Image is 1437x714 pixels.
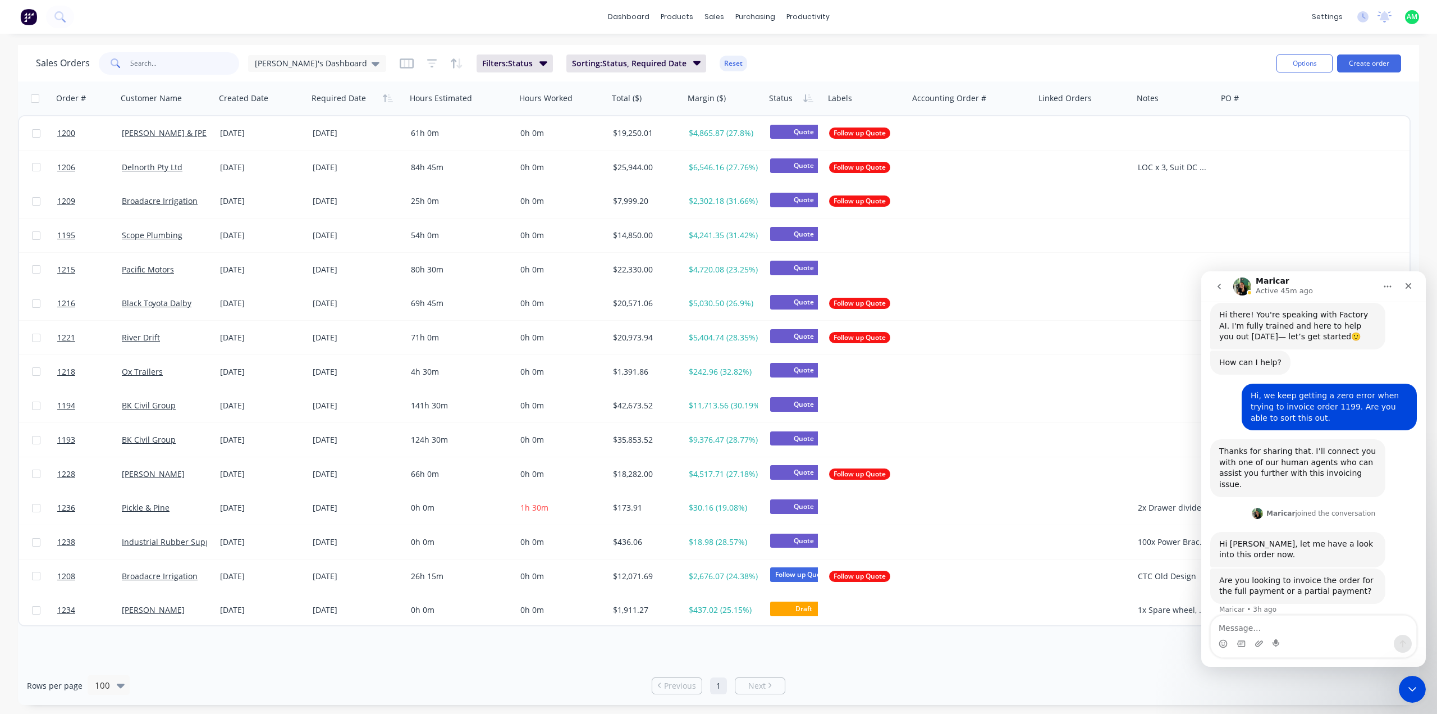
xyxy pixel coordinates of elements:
[57,366,75,378] span: 1218
[57,457,122,491] a: 1228
[829,162,890,173] button: Follow up Quote
[57,219,122,252] a: 1195
[689,571,758,582] div: $2,676.07 (24.38%)
[770,193,838,207] span: Quote
[57,525,122,559] a: 1238
[613,230,676,241] div: $14,850.00
[57,230,75,241] span: 1195
[699,8,730,25] div: sales
[1137,93,1159,104] div: Notes
[220,366,304,378] div: [DATE]
[689,230,758,241] div: $4,241.35 (31.42%)
[57,116,122,150] a: 1200
[57,536,75,548] span: 1238
[122,162,182,172] a: Delnorth Pty Ltd
[770,397,838,411] span: Quote
[566,54,707,72] button: Sorting:Status, Required Date
[770,227,838,241] span: Quote
[57,162,75,173] span: 1206
[411,298,506,309] div: 69h 45m
[1201,271,1426,667] iframe: Intercom live chat
[834,128,886,139] span: Follow up Quote
[834,571,886,582] span: Follow up Quote
[122,195,198,206] a: Broadacre Irrigation
[770,261,838,275] span: Quote
[689,366,758,378] div: $242.96 (32.82%)
[57,253,122,286] a: 1215
[255,57,367,69] span: [PERSON_NAME]'s Dashboard
[220,230,304,241] div: [DATE]
[520,400,544,411] span: 0h 0m
[689,332,758,343] div: $5,404.74 (28.35%)
[313,298,402,309] div: [DATE]
[220,332,304,343] div: [DATE]
[122,502,170,513] a: Pickle & Pine
[829,469,890,480] button: Follow up Quote
[411,366,506,378] div: 4h 30m
[689,162,758,173] div: $6,546.16 (27.76%)
[613,264,676,275] div: $22,330.00
[613,128,676,139] div: $19,250.01
[647,677,790,694] ul: Pagination
[411,604,506,616] div: 0h 0m
[411,434,506,445] div: 124h 30m
[27,680,83,692] span: Rows per page
[411,264,506,275] div: 80h 30m
[1038,93,1092,104] div: Linked Orders
[122,536,242,547] a: Industrial Rubber Supplies (IRS)
[689,604,758,616] div: $437.02 (25.15%)
[1306,8,1348,25] div: settings
[1399,676,1426,703] iframe: Intercom live chat
[220,162,304,173] div: [DATE]
[220,400,304,411] div: [DATE]
[20,8,37,25] img: Factory
[834,195,886,207] span: Follow up Quote
[1138,502,1209,513] div: 2x Drawer dividers and 1x 3d printed gator mount. Customer to install camera. Will potentially be...
[829,298,890,309] button: Follow up Quote
[655,8,699,25] div: products
[313,469,402,480] div: [DATE]
[57,491,122,525] a: 1236
[689,502,758,513] div: $30.16 (19.08%)
[411,162,506,173] div: 84h 45m
[411,128,506,139] div: 61h 0m
[770,125,838,139] span: Quote
[689,298,758,309] div: $5,030.50 (26.9%)
[770,363,838,377] span: Quote
[829,332,890,343] button: Follow up Quote
[411,469,506,480] div: 66h 0m
[36,58,90,69] h1: Sales Orders
[720,56,747,71] button: Reset
[572,58,687,69] span: Sorting: Status, Required Date
[313,264,402,275] div: [DATE]
[688,93,726,104] div: Margin ($)
[1138,162,1209,173] div: LOC x 3, Suit DC Hilux Tray
[613,366,676,378] div: $1,391.86
[781,8,835,25] div: productivity
[313,230,402,241] div: [DATE]
[1407,12,1417,22] span: AM
[613,536,676,548] div: $436.06
[520,298,544,308] span: 0h 0m
[834,469,886,480] span: Follow up Quote
[770,329,838,343] span: Quote
[829,195,890,207] button: Follow up Quote
[57,355,122,389] a: 1218
[520,195,544,206] span: 0h 0m
[57,423,122,457] a: 1193
[770,602,838,616] span: Draft
[770,534,838,548] span: Quote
